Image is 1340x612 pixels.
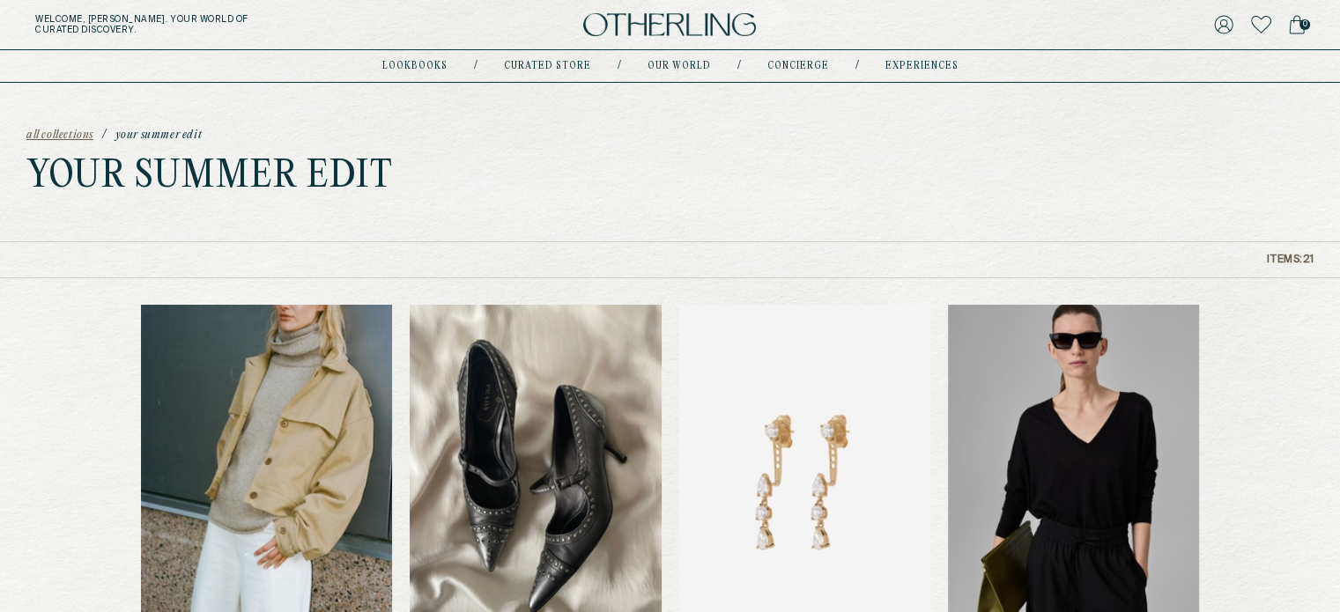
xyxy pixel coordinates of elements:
[102,129,107,142] span: /
[102,129,202,142] a: /Your Summer Edit
[1289,12,1305,37] a: 0
[648,62,711,70] a: Our world
[767,62,829,70] a: concierge
[1267,254,1314,266] p: Items: 21
[26,129,93,142] a: all collections
[382,62,448,70] a: lookbooks
[26,159,394,195] h1: Your Summer Edit
[474,59,478,73] div: /
[618,59,621,73] div: /
[855,59,859,73] div: /
[885,62,959,70] a: experiences
[35,14,416,35] h5: Welcome, [PERSON_NAME] . Your world of curated discovery.
[583,13,756,37] img: logo
[1299,19,1310,30] span: 0
[504,62,591,70] a: Curated store
[115,129,203,142] span: Your Summer Edit
[737,59,741,73] div: /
